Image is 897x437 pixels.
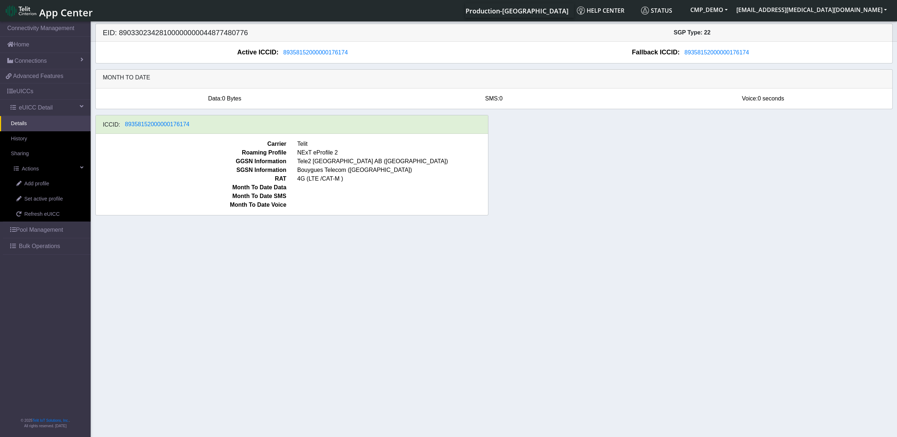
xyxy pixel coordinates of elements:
[208,95,222,102] span: Data:
[6,3,92,18] a: App Center
[39,6,93,19] span: App Center
[237,48,278,57] span: Active ICCID:
[15,57,47,65] span: Connections
[3,161,91,177] a: Actions
[732,3,891,16] button: [EMAIL_ADDRESS][MEDICAL_DATA][DOMAIN_NAME]
[499,95,503,102] span: 0
[6,5,36,17] img: logo-telit-cinterion-gw-new.png
[90,174,292,183] span: RAT
[283,49,348,55] span: 89358152000000176174
[19,103,53,112] span: eUICC Detail
[90,166,292,174] span: SGSN Information
[22,165,39,173] span: Actions
[292,174,493,183] span: 4G (LTE /CAT-M )
[3,238,91,254] a: Bulk Operations
[292,157,493,166] span: Tele2 [GEOGRAPHIC_DATA] AB ([GEOGRAPHIC_DATA])
[90,201,292,209] span: Month To Date Voice
[641,7,649,15] img: status.svg
[13,72,63,81] span: Advanced Features
[686,3,732,16] button: CMP_DEMO
[90,148,292,157] span: Roaming Profile
[465,3,568,18] a: Your current platform instance
[90,192,292,201] span: Month To Date SMS
[5,191,91,207] a: Set active profile
[98,28,494,37] h5: EID: 89033023428100000000044877480776
[103,74,885,81] h6: Month to date
[5,207,91,222] a: Refresh eUICC
[485,95,499,102] span: SMS:
[3,222,91,238] a: Pool Management
[90,140,292,148] span: Carrier
[577,7,624,15] span: Help center
[685,49,749,55] span: 89358152000000176174
[292,166,493,174] span: Bouygues Telecom ([GEOGRAPHIC_DATA])
[24,210,60,218] span: Refresh eUICC
[674,29,711,36] span: SGP Type: 22
[90,157,292,166] span: GGSN Information
[278,48,352,57] button: 89358152000000176174
[574,3,638,18] a: Help center
[222,95,241,102] span: 0 Bytes
[125,121,190,127] span: 89358152000000176174
[19,242,60,251] span: Bulk Operations
[120,120,194,129] button: 89358152000000176174
[742,95,758,102] span: Voice:
[758,95,784,102] span: 0 seconds
[5,176,91,191] a: Add profile
[24,195,63,203] span: Set active profile
[292,148,493,157] span: NExT eProfile 2
[103,121,120,128] h6: ICCID:
[638,3,686,18] a: Status
[641,7,672,15] span: Status
[3,100,91,116] a: eUICC Detail
[632,48,680,57] span: Fallback ICCID:
[24,180,49,188] span: Add profile
[90,183,292,192] span: Month To Date Data
[680,48,754,57] button: 89358152000000176174
[33,419,69,422] a: Telit IoT Solutions, Inc.
[577,7,585,15] img: knowledge.svg
[292,140,493,148] span: Telit
[466,7,569,15] span: Production-[GEOGRAPHIC_DATA]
